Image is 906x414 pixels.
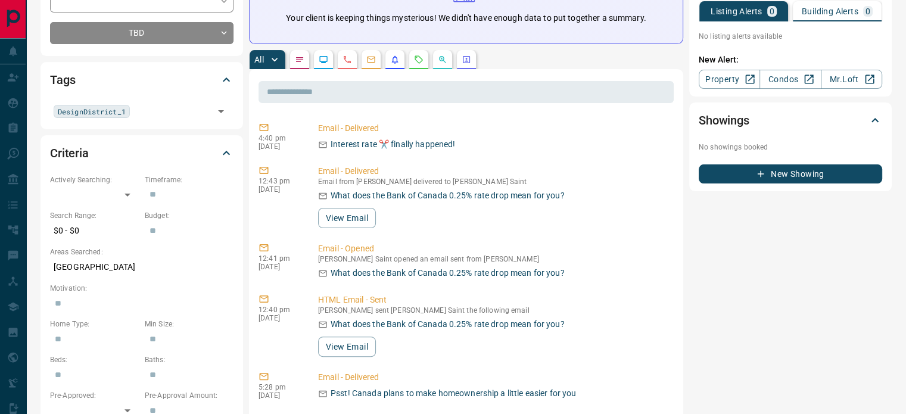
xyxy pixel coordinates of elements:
p: Actively Searching: [50,175,139,185]
svg: Lead Browsing Activity [319,55,328,64]
p: $0 - $0 [50,221,139,241]
button: Open [213,103,229,120]
p: Building Alerts [802,7,858,15]
p: HTML Email - Sent [318,294,669,306]
div: Tags [50,66,233,94]
svg: Opportunities [438,55,447,64]
p: 0 [770,7,774,15]
a: Condos [759,70,821,89]
svg: Emails [366,55,376,64]
p: All [254,55,264,64]
p: Email - Delivered [318,371,669,384]
p: Search Range: [50,210,139,221]
p: [DATE] [259,391,300,400]
svg: Agent Actions [462,55,471,64]
svg: Calls [343,55,352,64]
p: Min Size: [145,319,233,329]
svg: Requests [414,55,424,64]
p: No listing alerts available [699,31,882,42]
p: [DATE] [259,185,300,194]
a: Property [699,70,760,89]
p: What does the Bank of Canada 0.25% rate drop mean for you? [331,267,565,279]
p: Home Type: [50,319,139,329]
p: What does the Bank of Canada 0.25% rate drop mean for you? [331,189,565,202]
p: [DATE] [259,263,300,271]
p: Pre-Approval Amount: [145,390,233,401]
p: New Alert: [699,54,882,66]
p: Motivation: [50,283,233,294]
p: [PERSON_NAME] sent [PERSON_NAME] Saint the following email [318,306,669,315]
p: Your client is keeping things mysterious! We didn't have enough data to put together a summary. [286,12,646,24]
p: 12:43 pm [259,177,300,185]
h2: Tags [50,70,75,89]
p: No showings booked [699,142,882,152]
p: [DATE] [259,314,300,322]
span: DesignDistrict_1 [58,105,126,117]
p: [GEOGRAPHIC_DATA] [50,257,233,277]
p: Baths: [145,354,233,365]
p: Email - Delivered [318,165,669,178]
p: Timeframe: [145,175,233,185]
p: Budget: [145,210,233,221]
p: 5:28 pm [259,383,300,391]
button: New Showing [699,164,882,183]
p: [DATE] [259,142,300,151]
svg: Notes [295,55,304,64]
p: Email - Opened [318,242,669,255]
p: 0 [865,7,870,15]
p: What does the Bank of Canada 0.25% rate drop mean for you? [331,318,565,331]
p: Areas Searched: [50,247,233,257]
p: Email - Delivered [318,122,669,135]
p: Psst! Canada plans to make homeownership a little easier for you [331,387,576,400]
div: Showings [699,106,882,135]
p: Interest rate ✂️ finally happened! [331,138,455,151]
h2: Criteria [50,144,89,163]
a: Mr.Loft [821,70,882,89]
p: 4:40 pm [259,134,300,142]
div: Criteria [50,139,233,167]
p: Email from [PERSON_NAME] delivered to [PERSON_NAME] Saint [318,178,669,186]
p: 12:40 pm [259,306,300,314]
button: View Email [318,208,376,228]
h2: Showings [699,111,749,130]
p: Listing Alerts [711,7,762,15]
p: Pre-Approved: [50,390,139,401]
p: Beds: [50,354,139,365]
p: 12:41 pm [259,254,300,263]
button: View Email [318,337,376,357]
svg: Listing Alerts [390,55,400,64]
p: [PERSON_NAME] Saint opened an email sent from [PERSON_NAME] [318,255,669,263]
div: TBD [50,22,233,44]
